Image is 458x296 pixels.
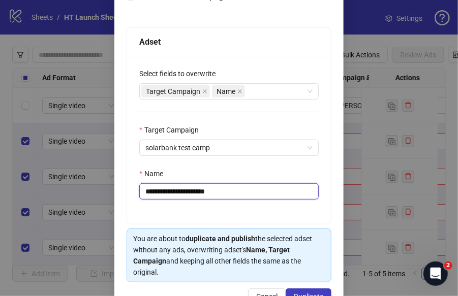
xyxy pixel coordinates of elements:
[139,183,319,200] input: Name
[186,235,255,243] strong: duplicate and publish
[444,261,452,270] span: 2
[133,246,290,265] strong: Name, Target Campaign
[139,68,222,79] label: Select fields to overwrite
[202,89,207,94] span: close
[141,85,210,97] span: Target Campaign
[146,86,200,97] span: Target Campaign
[217,86,235,97] span: Name
[423,261,448,286] iframe: Intercom live chat
[139,36,319,48] div: Adset
[212,85,245,97] span: Name
[145,140,313,155] span: solarbank test camp
[133,233,325,278] div: You are about to the selected adset without any ads, overwriting adset's and keeping all other fi...
[139,168,169,179] label: Name
[139,124,205,136] label: Target Campaign
[237,89,242,94] span: close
